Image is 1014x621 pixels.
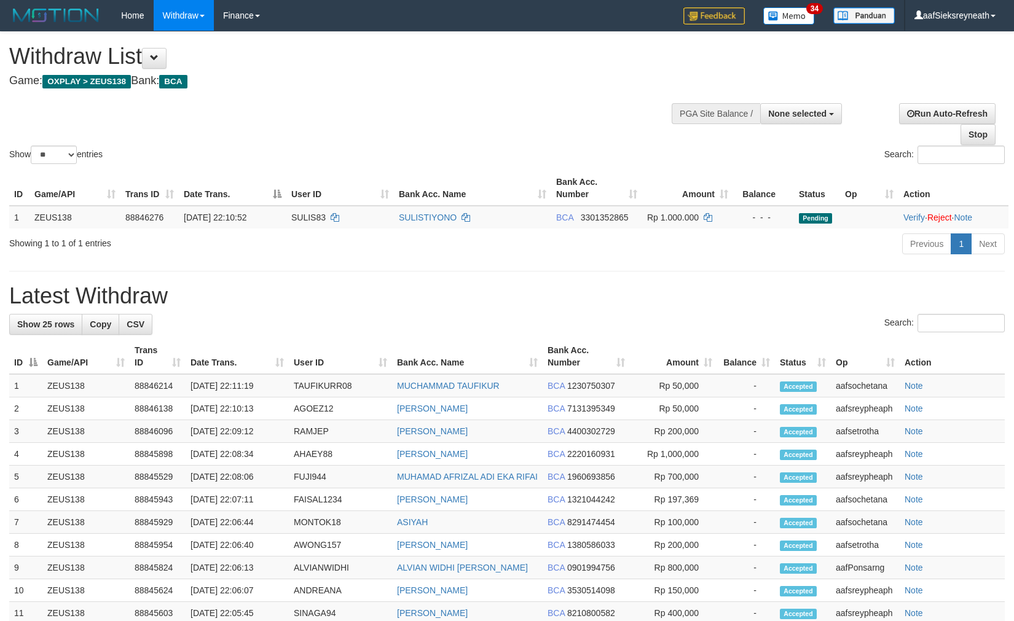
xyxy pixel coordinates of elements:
td: aafsreypheaph [831,579,900,602]
span: Copy [90,319,111,329]
td: ZEUS138 [42,466,130,488]
td: 88845824 [130,557,186,579]
td: AGOEZ12 [289,397,392,420]
a: Note [905,426,923,436]
a: Note [905,381,923,391]
td: [DATE] 22:10:13 [186,397,289,420]
th: Trans ID: activate to sort column ascending [130,339,186,374]
span: Pending [799,213,832,224]
a: Note [905,517,923,527]
td: 88846096 [130,420,186,443]
span: Accepted [780,541,817,551]
td: aafsreypheaph [831,443,900,466]
td: - [717,579,775,602]
td: ZEUS138 [42,534,130,557]
div: Showing 1 to 1 of 1 entries [9,232,414,249]
span: Rp 1.000.000 [647,213,699,222]
span: Accepted [780,518,817,528]
th: Date Trans.: activate to sort column ascending [186,339,289,374]
a: ASIYAH [397,517,428,527]
span: BCA [548,517,565,527]
th: ID [9,171,29,206]
span: Accepted [780,586,817,596]
a: Note [905,404,923,413]
th: Action [900,339,1005,374]
span: BCA [548,540,565,550]
span: BCA [548,563,565,572]
td: [DATE] 22:08:34 [186,443,289,466]
span: Copy 4400302729 to clipboard [567,426,615,436]
label: Show entries [9,146,103,164]
img: Feedback.jpg [683,7,745,25]
th: Action [898,171,1008,206]
a: [PERSON_NAME] [397,540,468,550]
span: BCA [548,608,565,618]
th: ID: activate to sort column descending [9,339,42,374]
a: 1 [951,233,972,254]
span: Copy 8210800582 to clipboard [567,608,615,618]
td: aafsreypheaph [831,466,900,488]
span: Copy 1960693856 to clipboard [567,472,615,482]
div: - - - [738,211,789,224]
td: - [717,557,775,579]
th: Trans ID: activate to sort column ascending [120,171,179,206]
td: Rp 150,000 [630,579,717,602]
td: 88845954 [130,534,186,557]
td: - [717,397,775,420]
td: Rp 100,000 [630,511,717,534]
span: Accepted [780,381,817,392]
th: Op: activate to sort column ascending [840,171,898,206]
div: PGA Site Balance / [672,103,760,124]
input: Search: [918,314,1005,332]
td: - [717,488,775,511]
input: Search: [918,146,1005,164]
span: None selected [768,109,827,119]
td: 8 [9,534,42,557]
span: Accepted [780,563,817,574]
td: 88845929 [130,511,186,534]
td: 88846138 [130,397,186,420]
td: - [717,420,775,443]
span: BCA [548,585,565,595]
th: Bank Acc. Number: activate to sort column ascending [543,339,630,374]
td: aafsochetana [831,488,900,511]
button: None selected [760,103,842,124]
span: BCA [548,381,565,391]
td: - [717,534,775,557]
span: BCA [548,472,565,482]
a: Show 25 rows [9,314,82,335]
label: Search: [884,146,1005,164]
td: ZEUS138 [42,397,130,420]
th: Balance [733,171,794,206]
td: - [717,443,775,466]
span: Accepted [780,495,817,506]
a: Stop [961,124,996,145]
th: Date Trans.: activate to sort column descending [179,171,286,206]
span: Copy 3301352865 to clipboard [581,213,629,222]
td: 88845943 [130,488,186,511]
td: · · [898,206,1008,228]
a: [PERSON_NAME] [397,585,468,595]
span: CSV [127,319,144,329]
span: Copy 1380586033 to clipboard [567,540,615,550]
th: Game/API: activate to sort column ascending [42,339,130,374]
a: Note [905,449,923,459]
th: Bank Acc. Number: activate to sort column ascending [551,171,642,206]
td: 88845529 [130,466,186,488]
td: RAMJEP [289,420,392,443]
td: Rp 197,369 [630,488,717,511]
td: 4 [9,443,42,466]
img: MOTION_logo.png [9,6,103,25]
td: 88845898 [130,443,186,466]
a: MUHAMAD AFRIZAL ADI EKA RIFAI [397,472,538,482]
td: 9 [9,557,42,579]
span: Copy 1321044242 to clipboard [567,494,615,504]
span: Copy 2220160931 to clipboard [567,449,615,459]
span: [DATE] 22:10:52 [184,213,246,222]
td: Rp 1,000,000 [630,443,717,466]
img: panduan.png [833,7,895,24]
td: 10 [9,579,42,602]
td: Rp 200,000 [630,534,717,557]
td: [DATE] 22:06:13 [186,557,289,579]
th: Amount: activate to sort column ascending [642,171,733,206]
